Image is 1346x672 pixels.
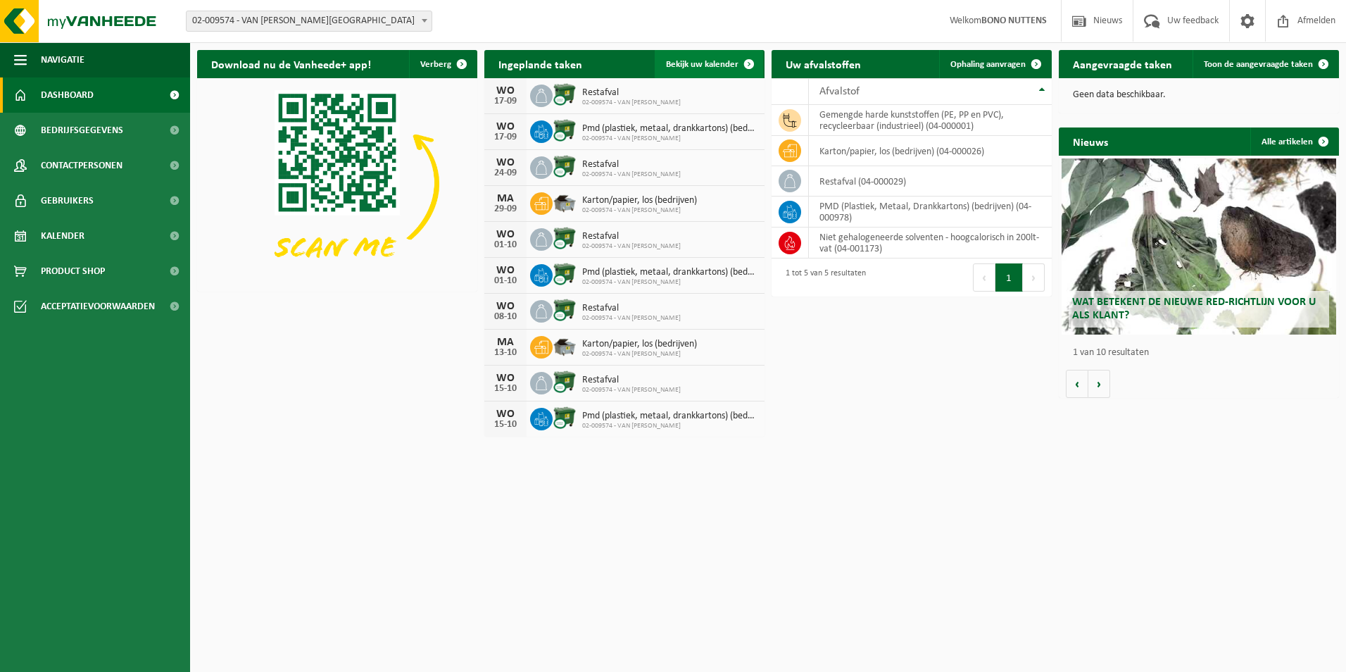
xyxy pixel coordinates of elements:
[809,166,1052,197] td: restafval (04-000029)
[1250,127,1338,156] a: Alle artikelen
[553,82,577,106] img: WB-1100-CU
[809,197,1052,228] td: PMD (Plastiek, Metaal, Drankkartons) (bedrijven) (04-000978)
[582,375,681,386] span: Restafval
[553,226,577,250] img: WB-1100-CU
[666,60,738,69] span: Bekijk uw kalender
[582,123,757,135] span: Pmd (plastiek, metaal, drankkartons) (bedrijven)
[491,97,520,106] div: 17-09
[491,240,520,250] div: 01-10
[491,420,520,430] div: 15-10
[1059,127,1122,155] h2: Nieuws
[1073,348,1332,358] p: 1 van 10 resultaten
[1023,263,1045,292] button: Next
[582,231,681,242] span: Restafval
[582,159,681,170] span: Restafval
[1062,158,1336,335] a: Wat betekent de nieuwe RED-richtlijn voor u als klant?
[491,301,520,312] div: WO
[491,204,520,214] div: 29-09
[41,183,94,218] span: Gebruikers
[582,350,697,359] span: 02-009574 - VAN [PERSON_NAME]
[582,314,681,323] span: 02-009574 - VAN [PERSON_NAME]
[187,11,432,31] span: 02-009574 - VAN MOSSEL VEREENOOGHE TORHOUT - TORHOUT
[491,373,520,384] div: WO
[582,242,681,251] span: 02-009574 - VAN [PERSON_NAME]
[41,77,94,113] span: Dashboard
[491,193,520,204] div: MA
[582,278,757,287] span: 02-009574 - VAN [PERSON_NAME]
[809,136,1052,166] td: karton/papier, los (bedrijven) (04-000026)
[553,370,577,394] img: WB-1100-CU
[491,132,520,142] div: 17-09
[491,384,520,394] div: 15-10
[1059,50,1186,77] h2: Aangevraagde taken
[491,229,520,240] div: WO
[582,206,697,215] span: 02-009574 - VAN [PERSON_NAME]
[41,42,84,77] span: Navigatie
[582,195,697,206] span: Karton/papier, los (bedrijven)
[197,50,385,77] h2: Download nu de Vanheede+ app!
[582,339,697,350] span: Karton/papier, los (bedrijven)
[41,289,155,324] span: Acceptatievoorwaarden
[809,105,1052,136] td: gemengde harde kunststoffen (PE, PP en PVC), recycleerbaar (industrieel) (04-000001)
[582,267,757,278] span: Pmd (plastiek, metaal, drankkartons) (bedrijven)
[491,312,520,322] div: 08-10
[819,86,860,97] span: Afvalstof
[582,422,757,430] span: 02-009574 - VAN [PERSON_NAME]
[553,298,577,322] img: WB-1100-CU
[553,262,577,286] img: WB-1100-CU
[981,15,1047,26] strong: BONO NUTTENS
[553,190,577,214] img: WB-5000-GAL-GY-01
[553,154,577,178] img: WB-1100-CU
[1193,50,1338,78] a: Toon de aangevraagde taken
[41,218,84,254] span: Kalender
[582,135,757,143] span: 02-009574 - VAN [PERSON_NAME]
[41,254,105,289] span: Product Shop
[779,262,866,293] div: 1 tot 5 van 5 resultaten
[582,170,681,179] span: 02-009574 - VAN [PERSON_NAME]
[772,50,875,77] h2: Uw afvalstoffen
[1204,60,1313,69] span: Toon de aangevraagde taken
[655,50,763,78] a: Bekijk uw kalender
[995,263,1023,292] button: 1
[582,303,681,314] span: Restafval
[420,60,451,69] span: Verberg
[409,50,476,78] button: Verberg
[582,99,681,107] span: 02-009574 - VAN [PERSON_NAME]
[553,118,577,142] img: WB-1100-CU
[939,50,1050,78] a: Ophaling aanvragen
[491,265,520,276] div: WO
[950,60,1026,69] span: Ophaling aanvragen
[491,337,520,348] div: MA
[809,228,1052,259] td: niet gehalogeneerde solventen - hoogcalorisch in 200lt-vat (04-001173)
[491,168,520,178] div: 24-09
[491,348,520,358] div: 13-10
[491,157,520,168] div: WO
[973,263,995,292] button: Previous
[186,11,432,32] span: 02-009574 - VAN MOSSEL VEREENOOGHE TORHOUT - TORHOUT
[484,50,596,77] h2: Ingeplande taken
[491,276,520,286] div: 01-10
[1088,370,1110,398] button: Volgende
[41,148,122,183] span: Contactpersonen
[553,334,577,358] img: WB-5000-GAL-GY-01
[491,85,520,97] div: WO
[1066,370,1088,398] button: Vorige
[582,411,757,422] span: Pmd (plastiek, metaal, drankkartons) (bedrijven)
[582,386,681,394] span: 02-009574 - VAN [PERSON_NAME]
[41,113,123,148] span: Bedrijfsgegevens
[1072,297,1316,321] span: Wat betekent de nieuwe RED-richtlijn voor u als klant?
[582,87,681,99] span: Restafval
[491,121,520,132] div: WO
[1073,90,1325,100] p: Geen data beschikbaar.
[553,406,577,430] img: WB-1100-CU
[197,78,477,289] img: Download de VHEPlus App
[491,409,520,420] div: WO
